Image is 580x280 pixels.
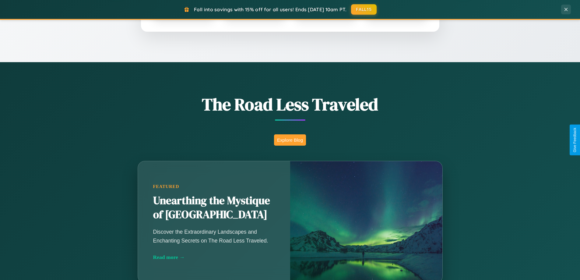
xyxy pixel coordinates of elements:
h2: Unearthing the Mystique of [GEOGRAPHIC_DATA] [153,194,275,222]
p: Discover the Extraordinary Landscapes and Enchanting Secrets on The Road Less Traveled. [153,228,275,245]
h1: The Road Less Traveled [107,93,473,116]
button: Explore Blog [274,134,306,146]
div: Give Feedback [573,128,577,152]
div: Read more → [153,254,275,261]
span: Fall into savings with 15% off for all users! Ends [DATE] 10am PT. [194,6,346,12]
div: Featured [153,184,275,189]
button: FALL15 [351,4,377,15]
